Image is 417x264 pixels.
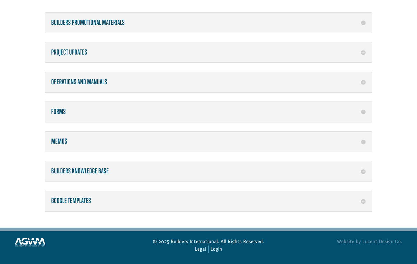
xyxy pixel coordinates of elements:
img: Assemblies of God World Missions [15,238,45,246]
a: Legal [195,246,206,253]
h5: Operations and Manuals [51,78,366,86]
h5: Forms [51,108,366,116]
strong: Project Rescue: [GEOGRAPHIC_DATA] Safe House [14,18,99,23]
span: Tulsa , [GEOGRAPHIC_DATA] [16,24,62,28]
a: Website by Lucent Design Co. [276,238,402,246]
h5: Builders Knowledge Base [51,167,366,175]
div: to [11,19,83,23]
div: Jeremy&Faith G. donated $50 [11,6,83,18]
h5: Project Updates [51,48,366,56]
p: © 2025 Builders International. All Rights Reserved. [145,238,272,246]
h5: Builders Promotional Materials [51,19,366,27]
a: Login [210,246,222,253]
img: US.png [11,24,15,28]
h5: Google Templates [51,197,366,205]
button: Donate [86,12,113,23]
img: emoji partyPopper [11,13,16,18]
h5: Memos [51,138,366,145]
